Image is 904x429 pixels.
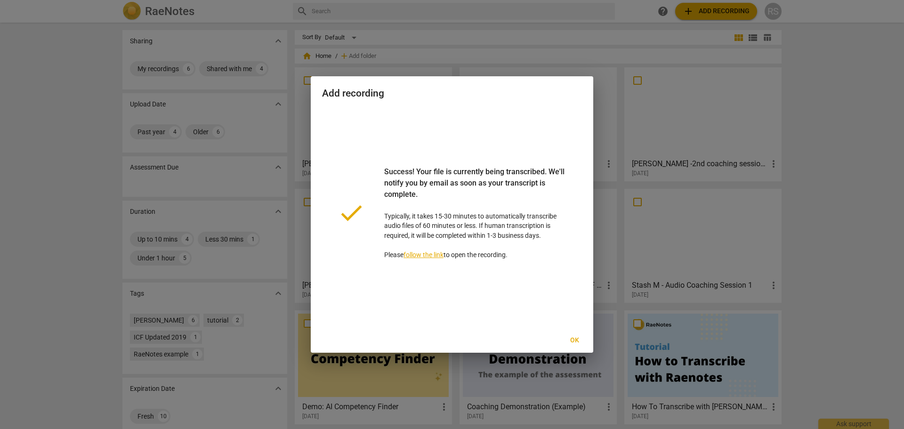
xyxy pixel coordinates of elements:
[337,199,365,227] span: done
[384,166,567,260] p: Typically, it takes 15-30 minutes to automatically transcribe audio files of 60 minutes or less. ...
[384,166,567,211] div: Success! Your file is currently being transcribed. We'll notify you by email as soon as your tran...
[404,251,444,259] a: follow the link
[322,88,582,99] h2: Add recording
[567,336,582,345] span: Ok
[559,332,589,349] button: Ok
